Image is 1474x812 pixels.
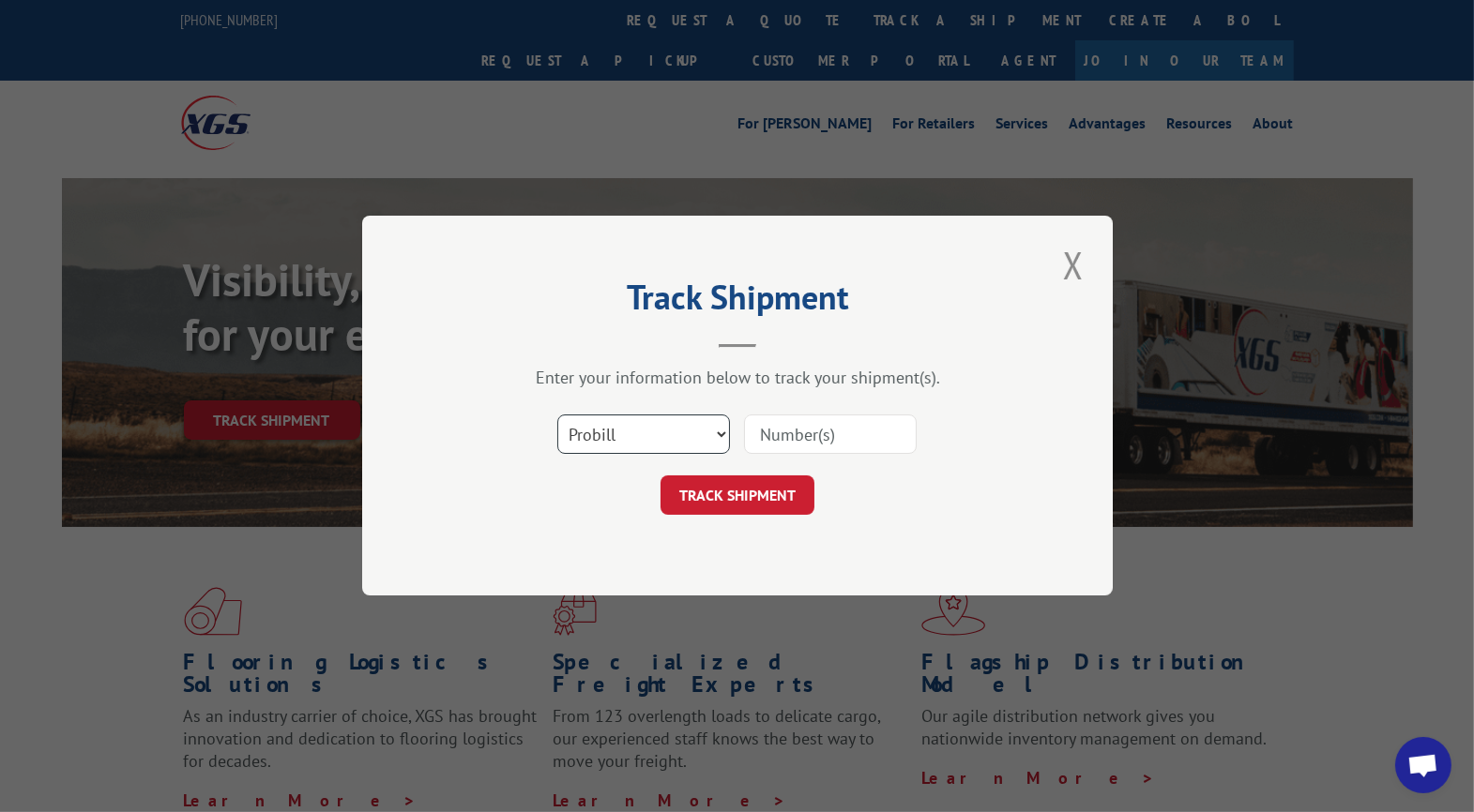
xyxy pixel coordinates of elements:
[456,284,1019,320] h2: Track Shipment
[456,368,1019,389] div: Enter your information below to track your shipment(s).
[1395,737,1451,793] a: Open chat
[744,415,917,455] input: Number(s)
[661,476,814,516] button: TRACK SHIPMENT
[1057,239,1089,291] button: Close modal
